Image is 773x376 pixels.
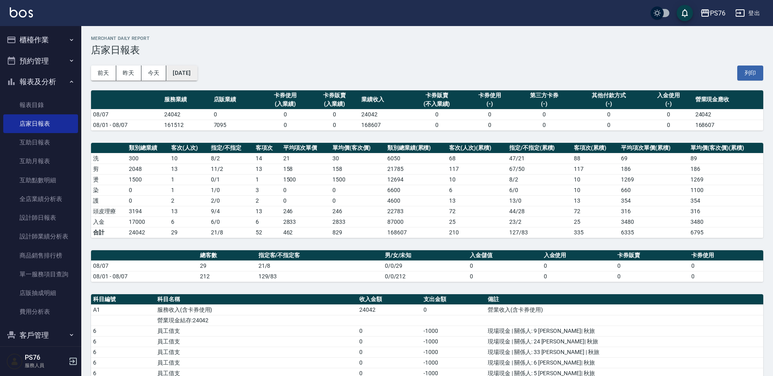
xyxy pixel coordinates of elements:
button: [DATE] [166,66,197,81]
td: 10 [169,153,209,164]
th: 卡券使用 [689,250,763,261]
td: 3 [254,185,281,195]
td: 161512 [162,120,211,130]
td: 10 [447,174,507,185]
td: 129/83 [256,271,383,282]
table: a dense table [91,90,763,131]
td: 168607 [359,120,408,130]
td: 29 [198,260,256,271]
a: 店販抽成明細 [3,284,78,302]
div: (-) [576,100,642,108]
td: 3480 [688,216,763,227]
button: 前天 [91,66,116,81]
td: 0 [468,271,542,282]
td: 0 [514,120,574,130]
td: 剪 [91,164,127,174]
button: 櫃檯作業 [3,29,78,50]
td: 117 [447,164,507,174]
td: 08/07 [91,260,198,271]
button: PS76 [697,5,729,22]
td: 21/8 [256,260,383,271]
td: 6795 [688,227,763,238]
td: 0 [615,271,689,282]
td: 9 / 4 [209,206,254,216]
td: 2048 [127,164,169,174]
p: 服務人員 [25,362,66,369]
td: 0 [689,271,763,282]
td: 316 [688,206,763,216]
td: 13 [169,164,209,174]
td: 0 [615,260,689,271]
th: 平均項次單價(累積) [619,143,688,153]
td: 營業收入(含卡券使用) [486,304,763,315]
td: 25 [572,216,619,227]
td: 29 [169,227,209,238]
td: 87000 [385,216,447,227]
td: 0 [689,260,763,271]
td: 68 [447,153,507,164]
td: -1000 [421,357,486,368]
a: 設計師業績分析表 [3,227,78,246]
td: 染 [91,185,127,195]
td: 0 [421,304,486,315]
th: 客次(人次) [169,143,209,153]
td: 2 [254,195,281,206]
td: 246 [281,206,331,216]
th: 總客數 [198,250,256,261]
td: 17000 [127,216,169,227]
td: 0 [465,120,514,130]
a: 費用分析表 [3,302,78,321]
td: 0 [261,109,310,120]
td: 24042 [162,109,211,120]
button: 登出 [732,6,763,21]
th: 單均價(客次價)(累積) [688,143,763,153]
td: 1 [169,185,209,195]
th: 備註 [486,294,763,305]
td: 0 [330,185,385,195]
th: 店販業績 [212,90,261,109]
td: 21/8 [209,227,254,238]
th: 科目編號 [91,294,155,305]
td: 158 [330,164,385,174]
a: 互助月報表 [3,152,78,171]
th: 收入金額 [357,294,421,305]
td: 08/01 - 08/07 [91,271,198,282]
td: 24042 [359,109,408,120]
td: 0/0/212 [383,271,468,282]
td: 462 [281,227,331,238]
img: Person [7,353,23,369]
td: 127/83 [507,227,572,238]
td: 1269 [688,174,763,185]
td: 30 [330,153,385,164]
th: 入金使用 [542,250,616,261]
td: 10 [572,174,619,185]
td: 0 [542,260,616,271]
div: 入金使用 [646,91,691,100]
td: 員工借支 [155,347,357,357]
td: 44 / 28 [507,206,572,216]
td: 0 [644,109,693,120]
td: 0 [542,271,616,282]
td: 13 / 0 [507,195,572,206]
td: 246 [330,206,385,216]
td: 13 [572,195,619,206]
div: (-) [467,100,512,108]
td: 117 [572,164,619,174]
td: 10 [572,185,619,195]
td: 服務收入(含卡券使用) [155,304,357,315]
th: 客項次(累積) [572,143,619,153]
div: 卡券販賣 [312,91,357,100]
td: 0 [574,120,644,130]
td: 0 [644,120,693,130]
td: -1000 [421,326,486,336]
th: 客次(人次)(累積) [447,143,507,153]
td: 洗 [91,153,127,164]
td: 0 [357,326,421,336]
td: 316 [619,206,688,216]
div: 卡券使用 [467,91,512,100]
div: (入業績) [263,100,308,108]
td: 210 [447,227,507,238]
table: a dense table [91,143,763,238]
td: 0 [261,120,310,130]
th: 指定客/不指定客 [256,250,383,261]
